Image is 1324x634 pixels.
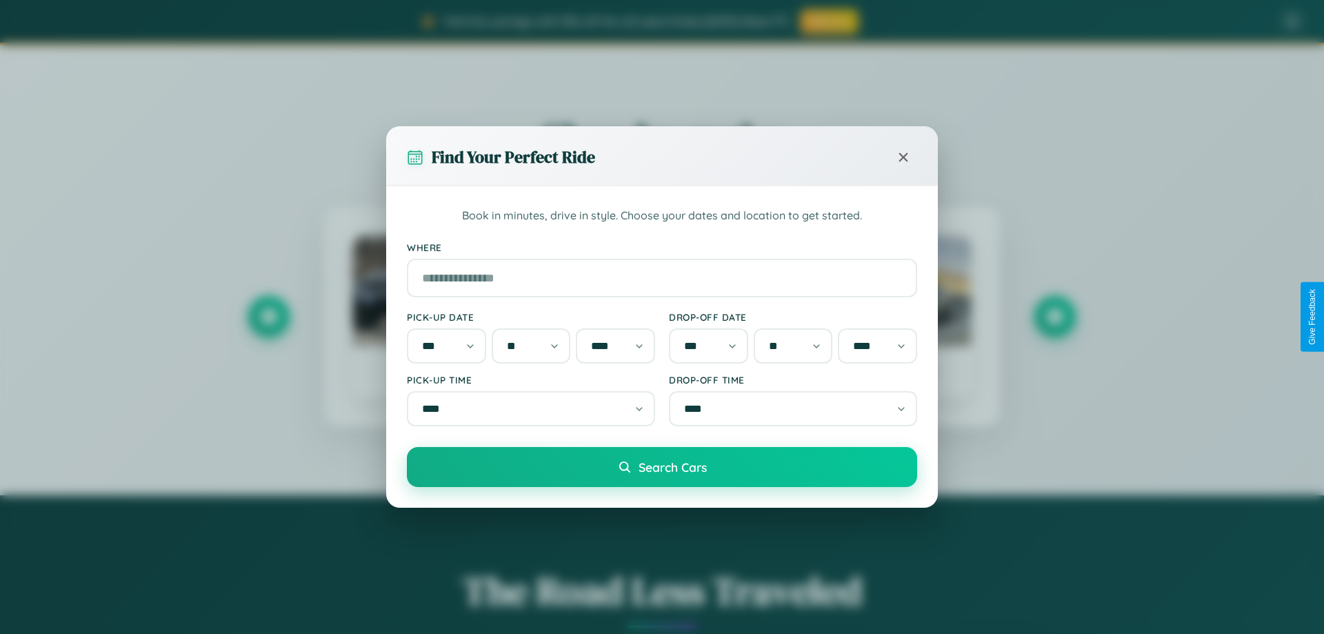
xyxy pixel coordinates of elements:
button: Search Cars [407,447,917,487]
label: Drop-off Time [669,374,917,386]
label: Drop-off Date [669,311,917,323]
label: Pick-up Time [407,374,655,386]
span: Search Cars [639,459,707,475]
h3: Find Your Perfect Ride [432,146,595,168]
p: Book in minutes, drive in style. Choose your dates and location to get started. [407,207,917,225]
label: Where [407,241,917,253]
label: Pick-up Date [407,311,655,323]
